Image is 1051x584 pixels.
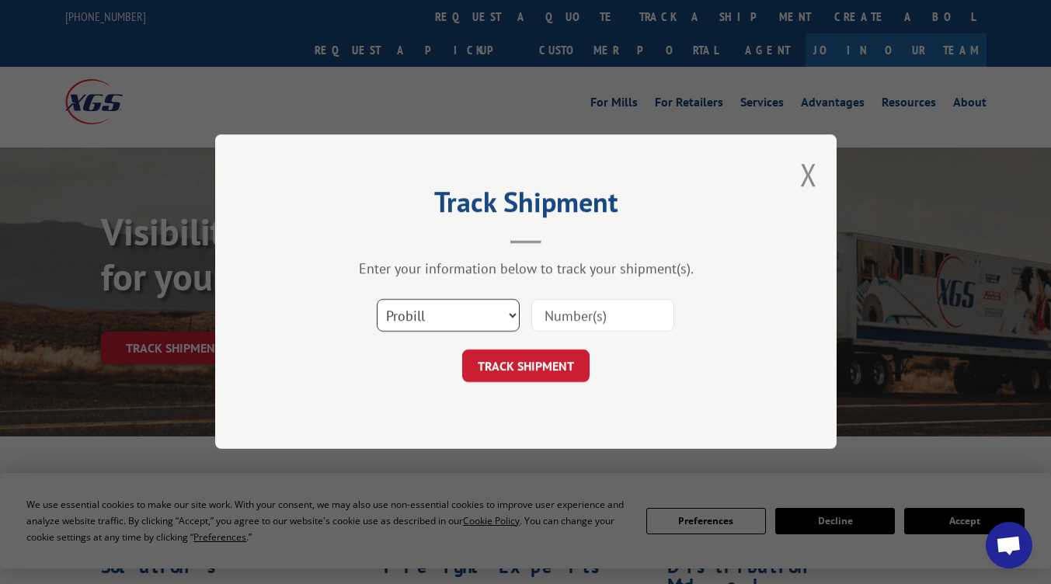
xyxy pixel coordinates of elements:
input: Number(s) [531,300,674,332]
h2: Track Shipment [293,191,759,221]
button: Close modal [800,154,817,195]
div: Open chat [986,522,1032,568]
div: Enter your information below to track your shipment(s). [293,260,759,278]
button: TRACK SHIPMENT [462,350,590,383]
